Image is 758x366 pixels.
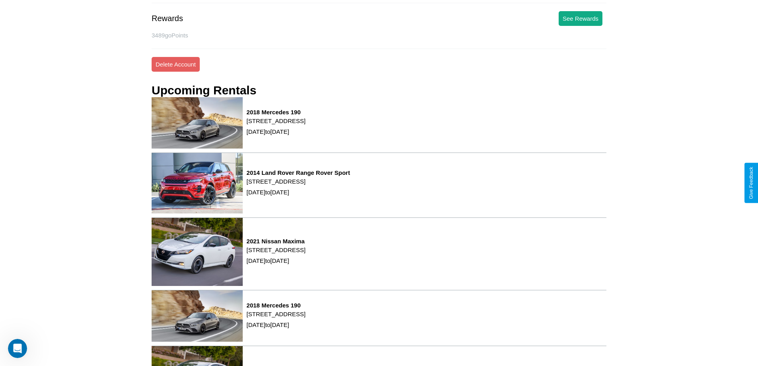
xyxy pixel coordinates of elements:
[247,238,306,245] h3: 2021 Nissan Maxima
[247,126,306,137] p: [DATE] to [DATE]
[247,169,350,176] h3: 2014 Land Rover Range Rover Sport
[247,176,350,187] p: [STREET_ADDRESS]
[247,255,306,266] p: [DATE] to [DATE]
[247,245,306,255] p: [STREET_ADDRESS]
[8,339,27,358] iframe: Intercom live chat
[748,167,754,199] div: Give Feedback
[152,218,243,286] img: rental
[559,11,602,26] button: See Rewards
[152,57,200,72] button: Delete Account
[247,319,306,330] p: [DATE] to [DATE]
[152,290,243,341] img: rental
[247,109,306,115] h3: 2018 Mercedes 190
[247,309,306,319] p: [STREET_ADDRESS]
[152,153,243,214] img: rental
[152,84,256,97] h3: Upcoming Rentals
[152,97,243,148] img: rental
[247,302,306,309] h3: 2018 Mercedes 190
[247,187,350,198] p: [DATE] to [DATE]
[152,30,606,41] p: 3489 goPoints
[247,115,306,126] p: [STREET_ADDRESS]
[152,14,183,23] div: Rewards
